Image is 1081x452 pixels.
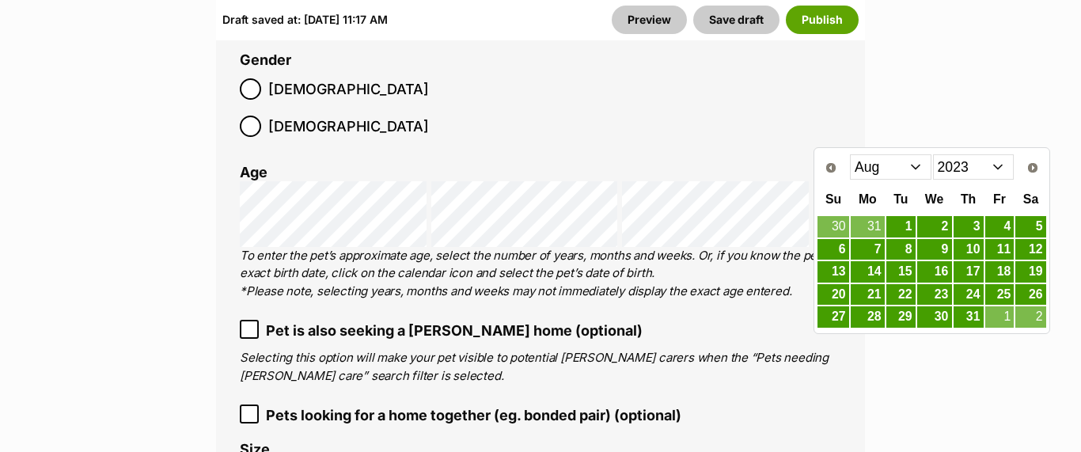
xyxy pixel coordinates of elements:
[1015,216,1045,237] a: 5
[786,6,859,34] button: Publish
[985,284,1015,306] a: 25
[893,192,908,206] span: Tuesday
[1015,284,1045,306] a: 26
[925,192,943,206] span: Wednesday
[240,349,841,385] p: Selecting this option will make your pet visible to potential [PERSON_NAME] carers when the “Pets...
[817,306,848,328] a: 27
[1026,161,1039,174] span: Next
[851,261,885,283] a: 14
[1023,192,1038,206] span: Saturday
[886,239,916,260] a: 8
[240,52,291,69] label: Gender
[817,216,848,237] a: 30
[954,239,984,260] a: 10
[917,284,952,306] a: 23
[266,405,681,426] span: Pets looking for a home together (eg. bonded pair) (optional)
[240,247,841,301] p: To enter the pet’s approximate age, select the number of years, months and weeks. Or, if you know...
[886,284,916,306] a: 22
[825,161,837,174] span: Prev
[985,306,1015,328] a: 1
[1015,306,1045,328] a: 2
[1015,239,1045,260] a: 12
[917,261,952,283] a: 16
[266,320,643,341] span: Pet is also seeking a [PERSON_NAME] home (optional)
[268,78,429,100] span: [DEMOGRAPHIC_DATA]
[222,6,388,34] div: Draft saved at: [DATE] 11:17 AM
[1015,261,1045,283] a: 19
[859,192,877,206] span: Monday
[612,6,687,34] a: Preview
[917,306,952,328] a: 30
[886,261,916,283] a: 15
[961,192,976,206] span: Thursday
[954,261,984,283] a: 17
[985,239,1015,260] a: 11
[817,284,848,306] a: 20
[851,284,885,306] a: 21
[825,192,841,206] span: Sunday
[240,164,267,180] label: Age
[985,216,1015,237] a: 4
[818,155,844,180] a: Prev
[886,306,916,328] a: 29
[993,192,1006,206] span: Friday
[1020,155,1045,180] a: Next
[917,239,952,260] a: 9
[851,306,885,328] a: 28
[917,216,952,237] a: 2
[985,261,1015,283] a: 18
[954,216,984,237] a: 3
[693,6,779,34] button: Save draft
[268,116,429,137] span: [DEMOGRAPHIC_DATA]
[817,239,848,260] a: 6
[954,306,984,328] a: 31
[851,216,885,237] a: 31
[817,261,848,283] a: 13
[954,284,984,306] a: 24
[851,239,885,260] a: 7
[886,216,916,237] a: 1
